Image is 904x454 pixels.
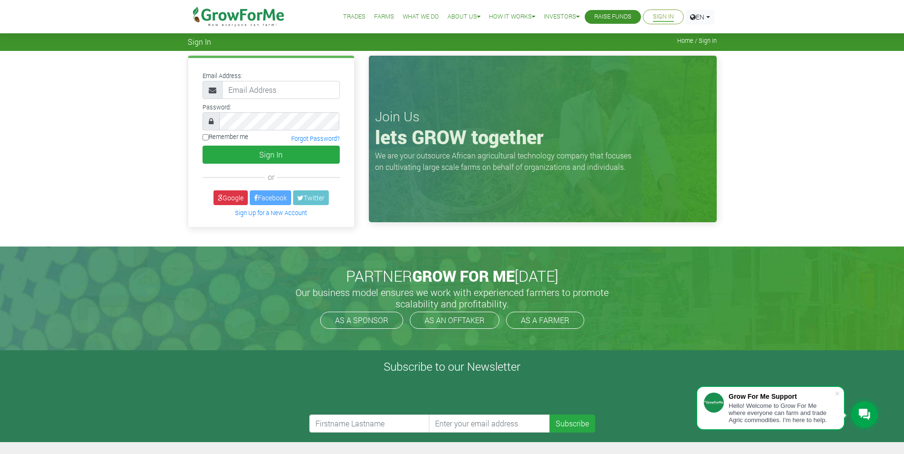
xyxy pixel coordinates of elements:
[291,135,340,142] a: Forgot Password?
[203,171,340,183] div: or
[213,190,248,205] a: Google
[677,37,717,44] span: Home / Sign In
[544,12,579,22] a: Investors
[309,377,454,415] iframe: reCAPTCHA
[410,312,499,329] a: AS AN OFFTAKER
[447,12,480,22] a: About Us
[403,12,439,22] a: What We Do
[489,12,535,22] a: How it Works
[375,150,637,173] p: We are your outsource African agricultural technology company that focuses on cultivating large s...
[203,71,243,80] label: Email Address:
[285,286,619,309] h5: Our business model ensures we work with experienced farmers to promote scalability and profitabil...
[235,209,307,217] a: Sign Up for a New Account
[374,12,394,22] a: Farms
[375,109,711,125] h3: Join Us
[203,132,248,141] label: Remember me
[594,12,631,22] a: Raise Funds
[343,12,366,22] a: Trades
[203,103,231,112] label: Password:
[12,360,892,374] h4: Subscribe to our Newsletter
[222,81,340,99] input: Email Address
[309,415,430,433] input: Firstname Lastname
[188,37,211,46] span: Sign In
[192,267,713,285] h2: PARTNER [DATE]
[429,415,550,433] input: Enter your email address
[412,266,515,286] span: GROW FOR ME
[375,126,711,148] h1: lets GROW together
[549,415,595,433] button: Subscribe
[203,134,209,140] input: Remember me
[686,10,714,24] a: EN
[203,146,340,164] button: Sign In
[729,393,834,400] div: Grow For Me Support
[729,402,834,424] div: Hello! Welcome to Grow For Me where everyone can farm and trade Agric commodities. I'm here to help.
[506,312,584,329] a: AS A FARMER
[320,312,403,329] a: AS A SPONSOR
[653,12,674,22] a: Sign In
